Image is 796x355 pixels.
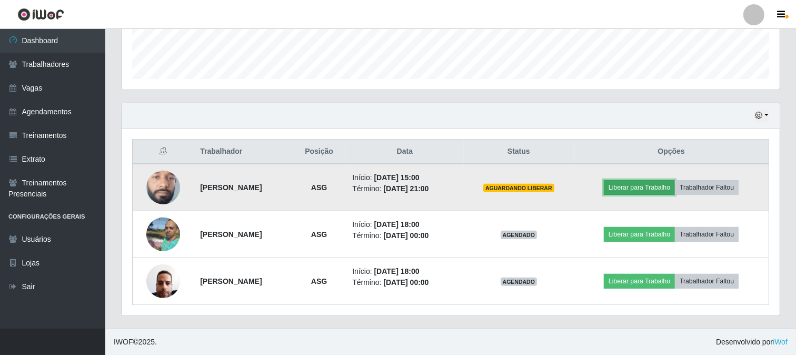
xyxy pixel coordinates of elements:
[501,231,538,239] span: AGENDADO
[604,180,675,195] button: Liberar para Trabalho
[114,338,133,346] span: IWOF
[604,227,675,242] button: Liberar para Trabalho
[374,267,420,275] time: [DATE] 18:00
[352,277,457,288] li: Término:
[114,337,157,348] span: © 2025 .
[716,337,788,348] span: Desenvolvido por
[773,338,788,346] a: iWof
[352,183,457,194] li: Término:
[574,140,769,164] th: Opções
[675,227,739,242] button: Trabalhador Faltou
[146,259,180,303] img: 1743172193212.jpeg
[311,277,327,285] strong: ASG
[604,274,675,289] button: Liberar para Trabalho
[464,140,574,164] th: Status
[501,278,538,286] span: AGENDADO
[483,184,554,192] span: AGUARDANDO LIBERAR
[675,274,739,289] button: Trabalhador Faltou
[352,219,457,230] li: Início:
[352,172,457,183] li: Início:
[383,231,429,240] time: [DATE] 00:00
[146,212,180,257] img: 1650917429067.jpeg
[200,277,262,285] strong: [PERSON_NAME]
[383,184,429,193] time: [DATE] 21:00
[383,278,429,287] time: [DATE] 00:00
[374,220,420,229] time: [DATE] 18:00
[352,266,457,277] li: Início:
[311,230,327,239] strong: ASG
[346,140,463,164] th: Data
[675,180,739,195] button: Trabalhador Faltou
[200,230,262,239] strong: [PERSON_NAME]
[17,8,64,21] img: CoreUI Logo
[311,183,327,192] strong: ASG
[194,140,292,164] th: Trabalhador
[292,140,346,164] th: Posição
[200,183,262,192] strong: [PERSON_NAME]
[146,150,180,225] img: 1745421855441.jpeg
[374,173,420,182] time: [DATE] 15:00
[352,230,457,241] li: Término:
